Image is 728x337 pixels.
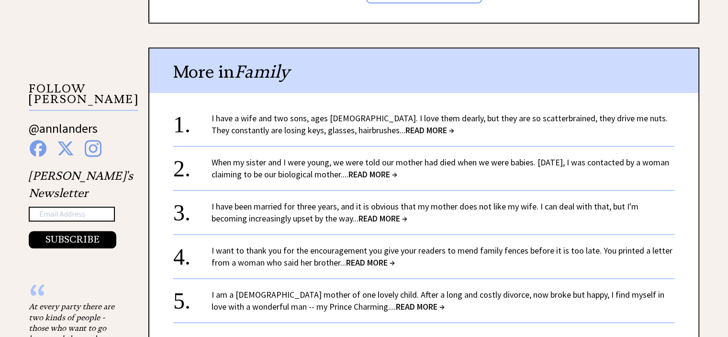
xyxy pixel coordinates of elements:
p: FOLLOW [PERSON_NAME] [29,83,138,111]
input: Email Address [29,207,115,222]
a: I have a wife and two sons, ages [DEMOGRAPHIC_DATA]. I love them dearly, but they are so scatterb... [212,113,668,136]
a: When my sister and I were young, we were told our mother had died when we were babies. [DATE], I ... [212,157,669,180]
img: facebook%20blue.png [30,140,46,157]
a: I have been married for three years, and it is obvious that my mother does not like my wife. I ca... [212,201,638,224]
button: SUBSCRIBE [29,231,116,248]
span: READ MORE → [405,125,454,136]
div: “ [29,291,124,301]
div: 2. [173,156,212,174]
img: x%20blue.png [57,140,74,157]
div: 1. [173,112,212,130]
span: Family [235,61,290,82]
a: I want to thank you for the encouragement you give your readers to mend family fences before it i... [212,245,672,268]
div: 5. [173,289,212,306]
div: More in [149,48,698,93]
span: READ MORE → [348,169,397,180]
a: I am a [DEMOGRAPHIC_DATA] mother of one lovely child. After a long and costly divorce, now broke ... [212,289,664,312]
div: [PERSON_NAME]'s Newsletter [29,167,133,249]
span: READ MORE → [358,213,407,224]
a: @annlanders [29,120,98,146]
div: 3. [173,200,212,218]
span: READ MORE → [396,301,445,312]
div: 4. [173,244,212,262]
img: instagram%20blue.png [85,140,101,157]
span: READ MORE → [346,257,395,268]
